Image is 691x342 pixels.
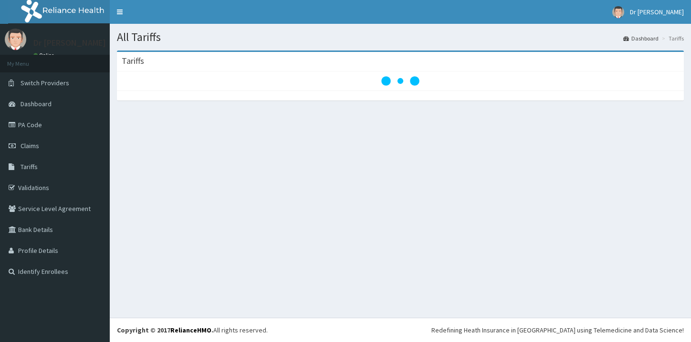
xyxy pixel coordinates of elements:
[623,34,659,42] a: Dashboard
[33,52,56,59] a: Online
[5,29,26,50] img: User Image
[630,8,684,16] span: Dr [PERSON_NAME]
[170,326,211,334] a: RelianceHMO
[21,100,52,108] span: Dashboard
[21,162,38,171] span: Tariffs
[660,34,684,42] li: Tariffs
[117,326,213,334] strong: Copyright © 2017 .
[110,318,691,342] footer: All rights reserved.
[431,325,684,335] div: Redefining Heath Insurance in [GEOGRAPHIC_DATA] using Telemedicine and Data Science!
[117,31,684,43] h1: All Tariffs
[33,39,106,47] p: Dr [PERSON_NAME]
[21,141,39,150] span: Claims
[21,79,69,87] span: Switch Providers
[612,6,624,18] img: User Image
[381,62,419,100] svg: audio-loading
[122,57,144,65] h3: Tariffs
